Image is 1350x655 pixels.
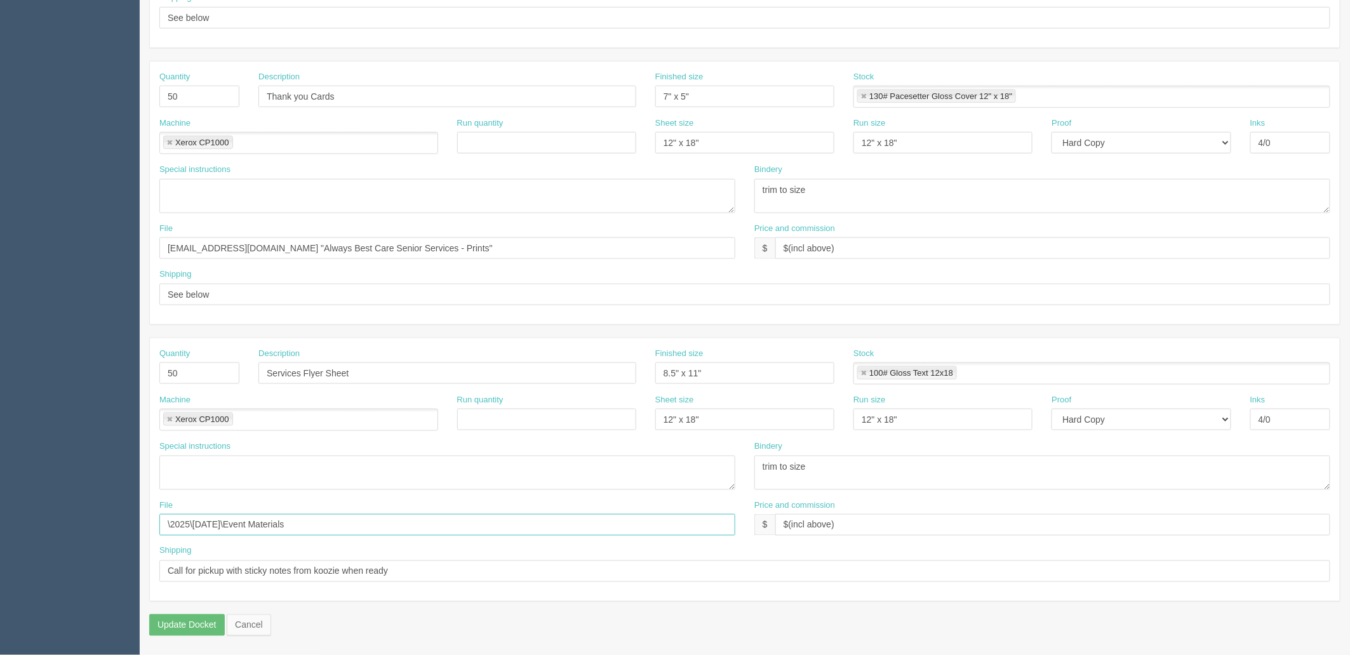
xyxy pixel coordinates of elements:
[853,71,874,83] label: Stock
[853,117,886,129] label: Run size
[159,164,231,176] label: Special instructions
[1250,117,1266,129] label: Inks
[159,348,190,360] label: Quantity
[457,117,504,129] label: Run quantity
[149,614,225,636] input: Update Docket
[655,71,704,83] label: Finished size
[159,500,173,512] label: File
[258,348,300,360] label: Description
[1052,117,1071,129] label: Proof
[655,117,694,129] label: Sheet size
[655,348,704,360] label: Finished size
[754,514,775,536] div: $
[754,164,782,176] label: Bindery
[159,440,231,453] label: Special instructions
[754,456,1330,490] textarea: trim, and score (trifold)
[159,545,192,557] label: Shipping
[159,223,173,235] label: File
[227,614,271,636] a: Cancel
[754,500,835,512] label: Price and commission
[457,394,504,406] label: Run quantity
[1052,394,1071,406] label: Proof
[869,369,953,377] div: 100# Gloss Text 12x18
[655,394,694,406] label: Sheet size
[235,620,263,630] span: translation missing: en.helpers.links.cancel
[869,92,1012,100] div: 130# Pacesetter Gloss Cover 12" x 18"
[1250,394,1266,406] label: Inks
[853,394,886,406] label: Run size
[159,394,190,406] label: Machine
[754,440,782,453] label: Bindery
[159,268,192,281] label: Shipping
[754,179,1330,213] textarea: trim to size
[754,237,775,259] div: $
[159,117,190,129] label: Machine
[175,138,229,147] div: Xerox CP1000
[258,71,300,83] label: Description
[175,415,229,423] div: Xerox CP1000
[853,348,874,360] label: Stock
[754,223,835,235] label: Price and commission
[159,71,190,83] label: Quantity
